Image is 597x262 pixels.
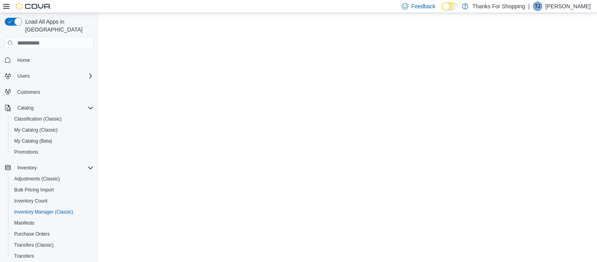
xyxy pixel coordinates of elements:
button: Purchase Orders [8,229,97,240]
span: Customers [17,89,40,95]
span: Manifests [14,220,34,226]
span: Adjustments (Classic) [14,176,60,182]
span: My Catalog (Classic) [14,127,58,133]
span: Classification (Classic) [14,116,62,122]
span: Users [14,71,94,81]
span: Inventory [14,163,94,173]
button: My Catalog (Beta) [8,136,97,147]
span: Inventory Manager (Classic) [14,209,73,215]
span: Bulk Pricing Import [11,185,94,195]
button: Catalog [2,102,97,113]
span: Promotions [11,147,94,157]
button: Adjustments (Classic) [8,173,97,184]
a: Customers [14,87,43,97]
button: Home [2,54,97,65]
span: Classification (Classic) [11,114,94,124]
button: Transfers [8,251,97,262]
span: Inventory Count [14,198,48,204]
span: Transfers [11,251,94,261]
button: Promotions [8,147,97,158]
a: My Catalog (Classic) [11,125,61,135]
a: My Catalog (Beta) [11,136,55,146]
span: Purchase Orders [14,231,50,237]
button: My Catalog (Classic) [8,124,97,136]
button: Inventory Count [8,195,97,206]
button: Customers [2,86,97,98]
a: Inventory Manager (Classic) [11,207,76,217]
span: Manifests [11,218,94,228]
a: Classification (Classic) [11,114,65,124]
button: Bulk Pricing Import [8,184,97,195]
button: Inventory [2,162,97,173]
span: TJ [535,2,540,11]
div: Tina Jansen [533,2,542,11]
a: Bulk Pricing Import [11,185,57,195]
button: Users [14,71,33,81]
span: Promotions [14,149,38,155]
span: My Catalog (Beta) [11,136,94,146]
button: Classification (Classic) [8,113,97,124]
span: Inventory Count [11,196,94,206]
a: Home [14,56,33,65]
a: Transfers (Classic) [11,240,57,250]
span: Catalog [14,103,94,113]
span: Users [17,73,30,79]
span: Customers [14,87,94,97]
span: Adjustments (Classic) [11,174,94,184]
span: My Catalog (Classic) [11,125,94,135]
button: Inventory [14,163,40,173]
a: Promotions [11,147,41,157]
input: Dark Mode [442,2,458,11]
button: Inventory Manager (Classic) [8,206,97,217]
button: Manifests [8,217,97,229]
button: Catalog [14,103,37,113]
span: Bulk Pricing Import [14,187,54,193]
span: Home [17,57,30,63]
span: Transfers (Classic) [14,242,54,248]
span: Transfers [14,253,34,259]
span: My Catalog (Beta) [14,138,52,144]
p: [PERSON_NAME] [545,2,591,11]
span: Inventory Manager (Classic) [11,207,94,217]
a: Purchase Orders [11,229,53,239]
span: Feedback [411,2,435,10]
span: Purchase Orders [11,229,94,239]
button: Users [2,71,97,82]
a: Manifests [11,218,37,228]
span: Load All Apps in [GEOGRAPHIC_DATA] [22,18,94,33]
button: Transfers (Classic) [8,240,97,251]
span: Catalog [17,105,33,111]
span: Inventory [17,165,37,171]
p: Thanks For Shopping [472,2,525,11]
a: Inventory Count [11,196,51,206]
img: Cova [16,2,51,10]
a: Adjustments (Classic) [11,174,63,184]
span: Home [14,55,94,65]
span: Transfers (Classic) [11,240,94,250]
p: | [528,2,530,11]
a: Transfers [11,251,37,261]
